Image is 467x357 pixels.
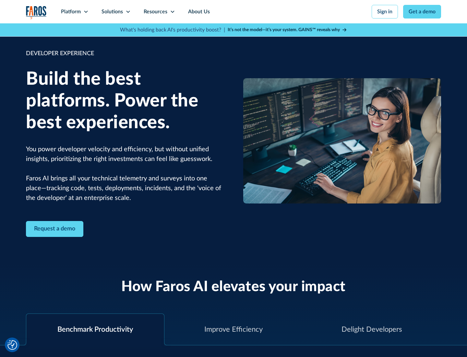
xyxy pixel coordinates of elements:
[120,26,225,34] p: What's holding back AI's productivity boost? |
[403,5,441,18] a: Get a demo
[26,6,47,19] img: Logo of the analytics and reporting company Faros.
[204,324,263,335] div: Improve Efficiency
[102,8,123,16] div: Solutions
[228,27,347,33] a: It’s not the model—it’s your system. GAINS™ reveals why
[26,68,224,134] h1: Build the best platforms. Power the best experiences.
[121,278,346,296] h2: How Faros AI elevates your impact
[26,144,224,203] p: You power developer velocity and efficiency, but without unified insights, prioritizing the right...
[228,28,340,32] strong: It’s not the model—it’s your system. GAINS™ reveals why
[26,6,47,19] a: home
[7,340,17,350] button: Cookie Settings
[57,324,133,335] div: Benchmark Productivity
[61,8,81,16] div: Platform
[7,340,17,350] img: Revisit consent button
[372,5,398,18] a: Sign in
[26,49,224,58] div: DEVELOPER EXPERIENCE
[341,324,402,335] div: Delight Developers
[26,221,83,237] a: Contact Modal
[144,8,167,16] div: Resources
